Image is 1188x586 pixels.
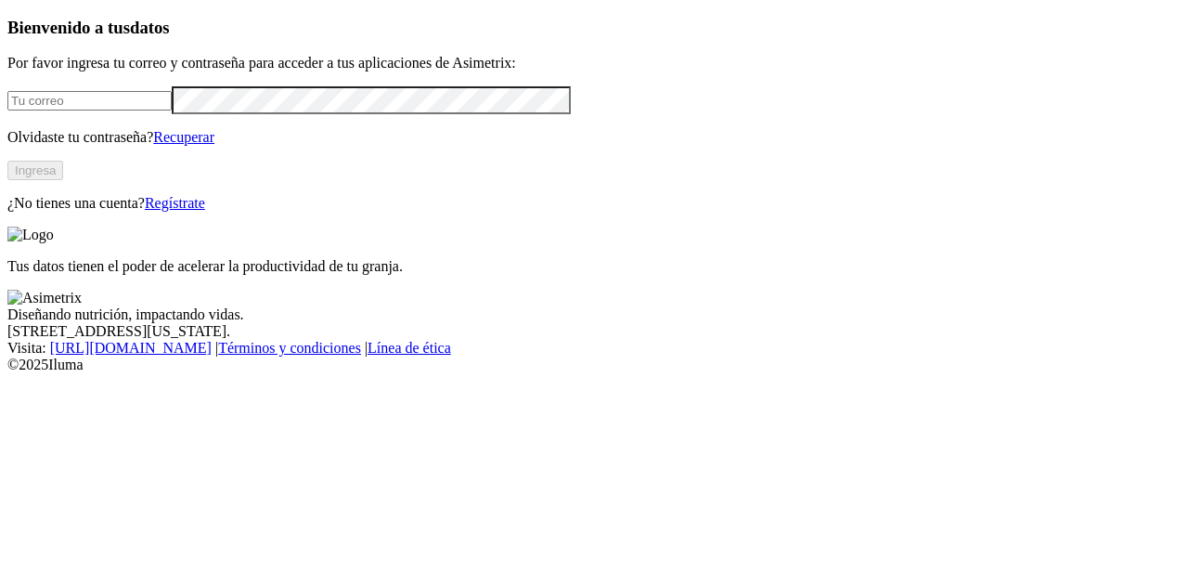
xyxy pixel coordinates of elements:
[7,340,1181,357] div: Visita : | |
[7,227,54,243] img: Logo
[7,357,1181,373] div: © 2025 Iluma
[7,195,1181,212] p: ¿No tienes una cuenta?
[368,340,451,356] a: Línea de ética
[145,195,205,211] a: Regístrate
[7,290,82,306] img: Asimetrix
[130,18,170,37] span: datos
[7,91,172,111] input: Tu correo
[7,161,63,180] button: Ingresa
[50,340,212,356] a: [URL][DOMAIN_NAME]
[7,129,1181,146] p: Olvidaste tu contraseña?
[7,18,1181,38] h3: Bienvenido a tus
[7,258,1181,275] p: Tus datos tienen el poder de acelerar la productividad de tu granja.
[218,340,361,356] a: Términos y condiciones
[7,306,1181,323] div: Diseñando nutrición, impactando vidas.
[153,129,214,145] a: Recuperar
[7,55,1181,72] p: Por favor ingresa tu correo y contraseña para acceder a tus aplicaciones de Asimetrix:
[7,323,1181,340] div: [STREET_ADDRESS][US_STATE].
